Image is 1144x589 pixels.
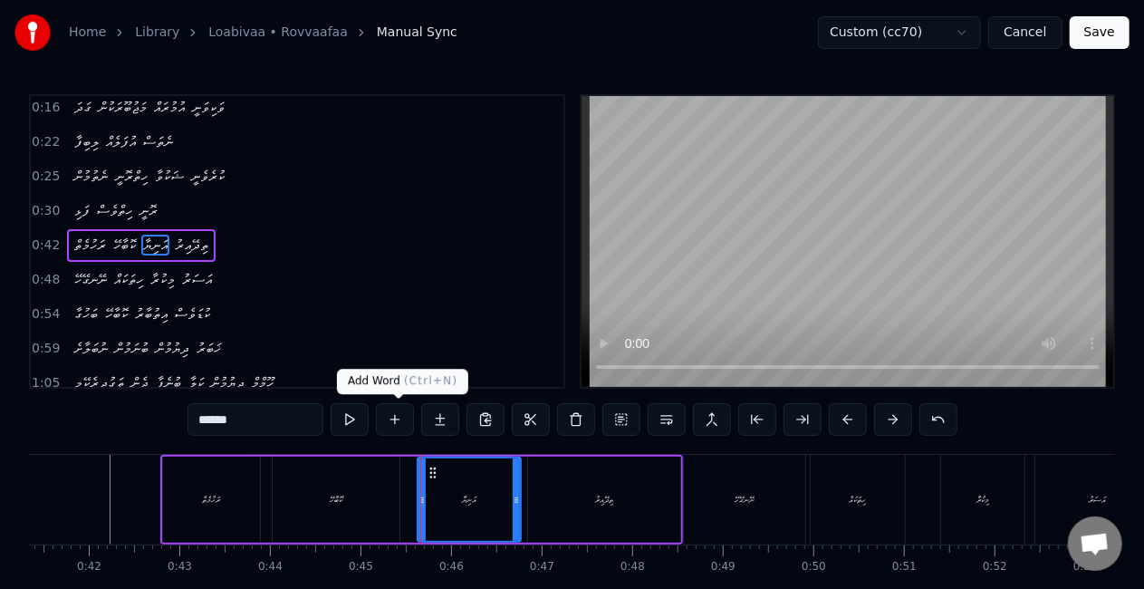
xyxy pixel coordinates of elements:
span: އަނިޔާ [141,235,169,256]
span: ފަޅި [72,200,91,221]
span: ތަގުދީރެކޭމީ [72,372,126,393]
div: 0:49 [711,560,735,575]
div: 0:43 [168,560,192,575]
span: 0:59 [32,340,60,358]
div: 0:53 [1073,560,1098,575]
div: Open chat [1068,517,1122,571]
span: 0:48 [32,271,60,289]
a: Loabivaa • Rovvaafaa [208,24,348,42]
div: 0:51 [892,560,917,575]
div: އަސަރު [1090,493,1107,507]
span: މަޖުބޫރަކުން [97,97,149,118]
div: 0:45 [349,560,373,575]
span: ކުޑަވެސް [173,304,212,324]
span: 0:16 [32,99,60,117]
div: 0:47 [530,560,554,575]
span: Manual Sync [377,24,457,42]
a: Library [135,24,179,42]
span: ޚަބަރު [195,338,223,359]
span: ލިބިފާ [72,131,101,152]
span: ނެތުމުން [72,166,110,187]
span: ޝަކުވާ [153,166,186,187]
span: 0:42 [32,237,60,255]
div: 0:44 [258,560,283,575]
span: ތިދޭއިރު [173,235,210,256]
span: ކުރެވެނީ [189,166,226,187]
span: ބުނެފާ [154,372,183,393]
div: ހިތަކައް [850,493,867,507]
div: 0:52 [983,560,1007,575]
span: ރޮނީ [138,200,159,221]
span: ދިޔުމުން [209,372,246,393]
span: މިކުރާ [149,269,177,290]
span: ކޮބާހޭ [111,235,138,256]
span: ނޭނގޭހޭ [72,269,109,290]
span: 0:54 [32,305,60,323]
span: ވަކިވަނީ [190,97,226,118]
span: ދިޔުމުން [154,338,191,359]
div: މިކުރާ [976,493,989,507]
img: youka [14,14,51,51]
span: 0:25 [32,168,60,186]
span: 0:30 [32,202,60,220]
span: ކޮބާހޭ [103,304,130,324]
span: ރަހުމެތް [72,235,108,256]
span: ހިތްވެސް [95,200,134,221]
span: އިތުބާރު [133,304,169,324]
a: Home [69,24,106,42]
div: 0:46 [439,560,464,575]
button: Cancel [988,16,1062,49]
span: އަސަރު [180,269,214,290]
span: އުފަލެއް [104,131,138,152]
span: ހޫމްމް [250,372,275,393]
div: ރަހުމެތް [203,493,221,507]
span: 0:22 [32,133,60,151]
span: ބުނަމުން [113,338,150,359]
div: ތިދޭއިރު [595,493,613,507]
span: އުމުރައް [152,97,187,118]
div: 0:48 [620,560,645,575]
nav: breadcrumb [69,24,457,42]
span: ( Ctrl+N ) [404,374,457,387]
span: ދެން [130,372,150,393]
span: ނުބަލާށެ [72,338,110,359]
div: Add Word [337,369,468,394]
div: ކޮބާހޭ [330,493,342,507]
button: Save [1070,16,1130,49]
span: ހިތްރޮނީ [113,166,149,187]
span: ބަހުގާ [72,304,100,324]
span: 1:05 [32,374,60,392]
span: ހިތަކައް [112,269,145,290]
span: ގަދަ [72,97,93,118]
div: އަނިޔާ [462,493,476,507]
span: ނެތަސް [141,131,175,152]
div: 0:50 [802,560,826,575]
span: ކަލާ [187,372,206,393]
div: ނޭނގޭހޭ [735,493,755,507]
div: 0:42 [77,560,101,575]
